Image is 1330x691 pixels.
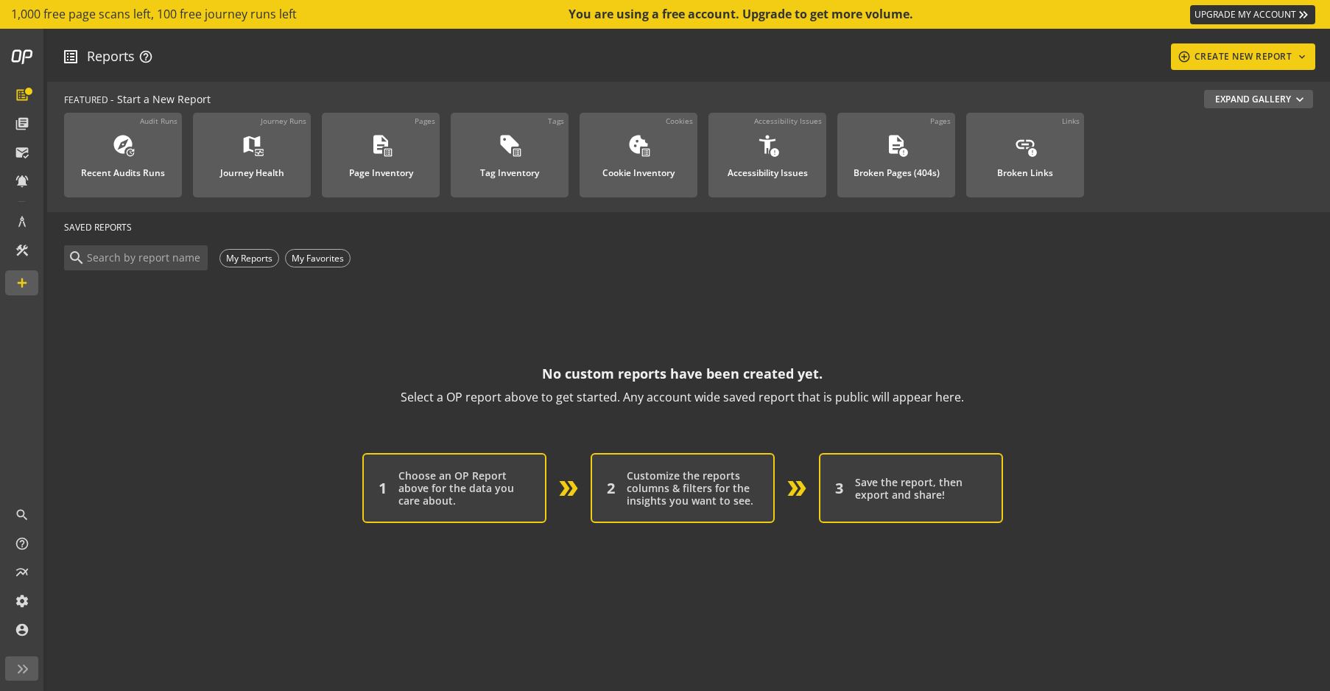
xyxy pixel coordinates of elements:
mat-icon: error [1027,147,1038,158]
a: PagesPage Inventory [322,113,440,197]
div: Links [1062,116,1080,126]
mat-icon: error [898,147,909,158]
input: Search by report name [85,250,204,266]
div: Cookies [666,116,693,126]
mat-icon: description [370,133,392,155]
a: Accessibility IssuesAccessibility Issues [708,113,826,197]
a: LinksBroken Links [966,113,1084,197]
div: Accessibility Issues [754,116,822,126]
div: Pages [415,116,435,126]
div: Audit Runs [140,116,177,126]
mat-icon: add [15,276,29,290]
div: CREATE NEW REPORT [1177,43,1310,70]
div: Journey Health [220,159,284,178]
div: 2 [607,480,615,497]
div: Accessibility Issues [728,159,808,178]
a: UPGRADE MY ACCOUNT [1190,5,1315,24]
div: Reports [87,47,153,66]
div: Broken Links [997,159,1053,178]
mat-icon: expand_more [1292,92,1307,107]
mat-icon: architecture [15,214,29,229]
mat-icon: map [241,133,263,155]
a: PagesBroken Pages (404s) [837,113,955,197]
mat-icon: help_outline [138,49,153,64]
p: Select a OP report above to get started. Any account wide saved report that is public will appear... [401,385,964,409]
mat-icon: account_circle [15,622,29,637]
div: Page Inventory [349,159,413,178]
mat-icon: keyboard_double_arrow_right [1296,7,1311,22]
mat-icon: search [15,508,29,522]
span: 1,000 free page scans left, 100 free journey runs left [11,6,297,23]
mat-icon: list_alt [640,147,651,158]
mat-icon: list_alt [382,147,393,158]
a: Audit RunsRecent Audits Runs [64,113,182,197]
div: Cookie Inventory [602,159,675,178]
mat-icon: settings [15,594,29,608]
mat-icon: description [885,133,907,155]
mat-icon: mark_email_read [15,145,29,160]
div: Recent Audits Runs [81,159,165,178]
a: Journey RunsJourney Health [193,113,311,197]
mat-icon: update [124,147,136,158]
div: My Reports [219,249,279,267]
div: Pages [930,116,951,126]
div: My Favorites [285,249,351,267]
div: Choose an OP Report above for the data you care about. [398,469,530,507]
mat-icon: construction [15,243,29,258]
div: Save the report, then export and share! [855,476,987,501]
mat-icon: multiline_chart [15,565,29,580]
mat-icon: sell [499,133,521,155]
button: CREATE NEW REPORT [1171,43,1316,70]
div: 1 [379,480,387,497]
mat-icon: list_alt [15,88,29,102]
mat-icon: accessibility_new [756,133,778,155]
mat-icon: notifications_active [15,174,29,189]
div: 3 [835,480,843,497]
mat-icon: library_books [15,116,29,131]
a: TagsTag Inventory [451,113,569,197]
div: SAVED REPORTS [64,212,1301,242]
div: You are using a free account. Upgrade to get more volume. [569,6,915,23]
mat-icon: link [1014,133,1036,155]
div: Tag Inventory [480,159,539,178]
div: Tags [548,116,564,126]
mat-icon: list_alt [511,147,522,158]
mat-icon: help_outline [15,536,29,551]
a: CookiesCookie Inventory [580,113,697,197]
div: Broken Pages (404s) [854,159,940,178]
mat-icon: explore [112,133,134,155]
mat-icon: error [769,147,780,158]
mat-icon: keyboard_arrow_down [1295,51,1309,63]
mat-icon: monitor_heart [253,147,264,158]
mat-icon: cookie [627,133,650,155]
div: Journey Runs [261,116,306,126]
p: No custom reports have been created yet. [542,362,823,385]
span: FEATURED [64,94,108,106]
div: - Start a New Report [64,90,1313,111]
mat-icon: list_alt [62,48,80,66]
mat-icon: search [68,249,85,267]
div: Customize the reports columns & filters for the insights you want to see. [627,469,759,507]
mat-icon: add_circle_outline [1177,50,1192,63]
button: Expand Gallery [1204,90,1313,108]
